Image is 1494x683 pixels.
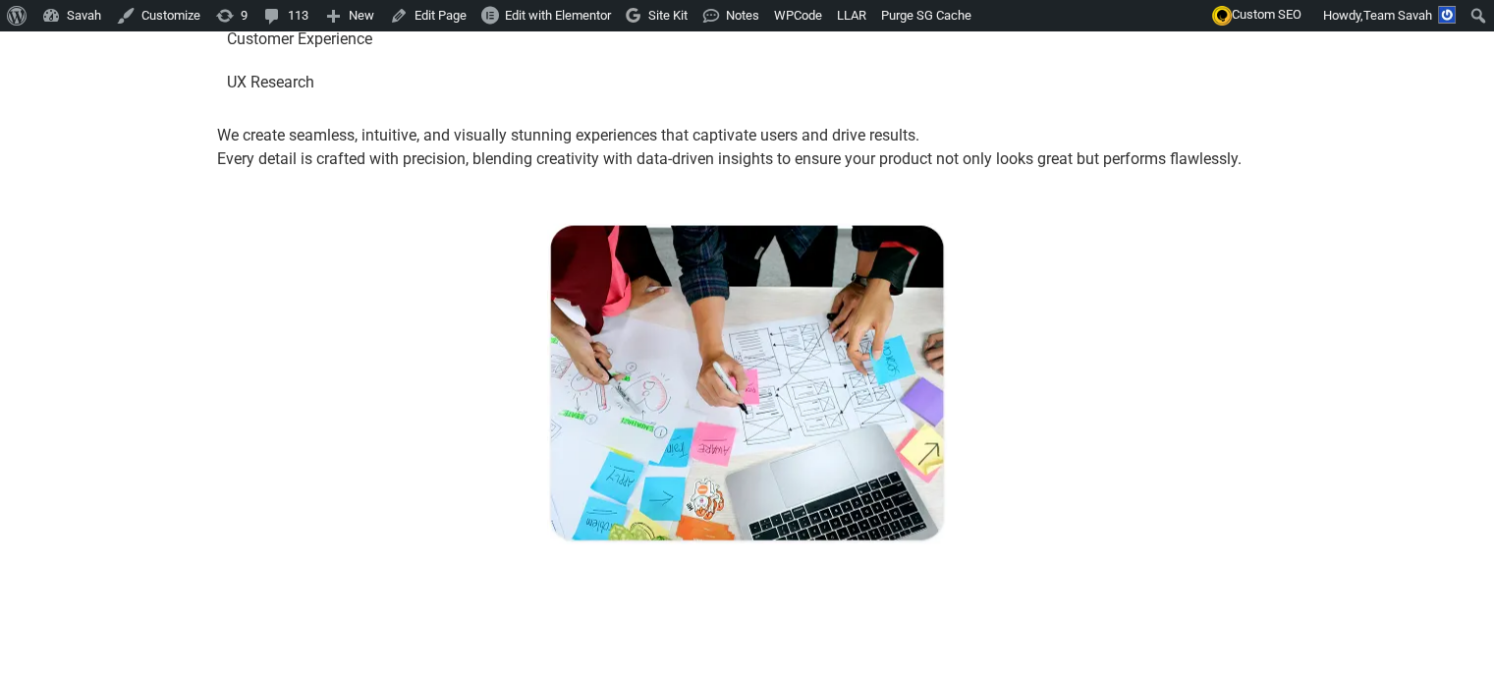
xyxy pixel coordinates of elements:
[1363,8,1432,23] span: Team Savah
[227,73,314,91] span: UX Research
[505,8,611,23] span: Edit with Elementor
[217,124,1278,171] p: We create seamless, intuitive, and visually stunning experiences that captivate users and drive r...
[1396,589,1494,683] iframe: Chat Widget
[648,8,688,23] span: Site Kit
[227,29,372,48] span: Customer Experience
